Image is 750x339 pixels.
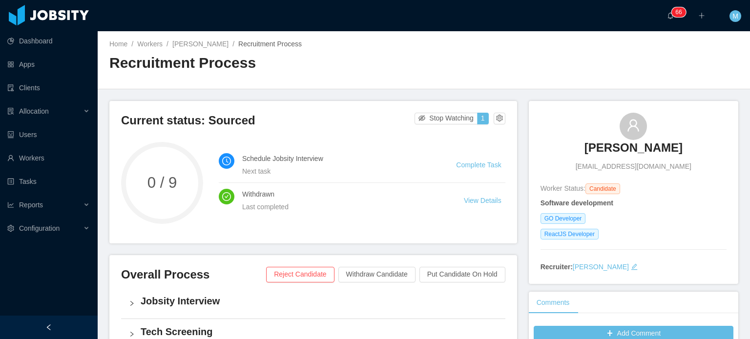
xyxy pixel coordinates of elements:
[7,201,14,208] i: icon: line-chart
[585,183,620,194] span: Candidate
[576,161,691,172] span: [EMAIL_ADDRESS][DOMAIN_NAME]
[19,224,60,232] span: Configuration
[529,292,578,314] div: Comments
[141,325,498,339] h4: Tech Screening
[675,7,679,17] p: 6
[7,108,14,115] i: icon: solution
[494,113,505,124] button: icon: setting
[667,12,674,19] i: icon: bell
[464,197,501,204] a: View Details
[7,148,90,168] a: icon: userWorkers
[541,213,586,224] span: GO Developer
[121,175,203,190] span: 0 / 9
[7,31,90,51] a: icon: pie-chartDashboard
[131,40,133,48] span: /
[456,161,501,169] a: Complete Task
[7,55,90,74] a: icon: appstoreApps
[242,201,440,212] div: Last completed
[541,199,613,207] strong: Software development
[415,113,478,124] button: icon: eye-invisibleStop Watching
[129,300,135,306] i: icon: right
[671,7,686,17] sup: 66
[232,40,234,48] span: /
[172,40,229,48] a: [PERSON_NAME]
[238,40,302,48] span: Recruitment Process
[19,201,43,209] span: Reports
[419,267,505,282] button: Put Candidate On Hold
[573,263,629,271] a: [PERSON_NAME]
[584,140,683,156] h3: [PERSON_NAME]
[7,78,90,98] a: icon: auditClients
[109,53,424,73] h2: Recruitment Process
[242,166,433,177] div: Next task
[137,40,163,48] a: Workers
[732,10,738,22] span: M
[7,172,90,191] a: icon: profileTasks
[222,192,231,201] i: icon: check-circle
[477,113,489,124] button: 1
[679,7,682,17] p: 6
[7,225,14,232] i: icon: setting
[129,331,135,337] i: icon: right
[338,267,416,282] button: Withdraw Candidate
[242,153,433,164] h4: Schedule Jobsity Interview
[266,267,334,282] button: Reject Candidate
[121,288,505,319] div: icon: rightJobsity Interview
[541,184,585,192] span: Worker Status:
[109,40,127,48] a: Home
[631,263,638,270] i: icon: edit
[7,125,90,144] a: icon: robotUsers
[141,294,498,308] h4: Jobsity Interview
[222,157,231,165] i: icon: clock-circle
[242,189,440,199] h4: Withdrawn
[121,267,266,282] h3: Overall Process
[698,12,705,19] i: icon: plus
[541,229,599,239] span: ReactJS Developer
[19,107,49,115] span: Allocation
[584,140,683,161] a: [PERSON_NAME]
[626,119,640,132] i: icon: user
[541,263,573,271] strong: Recruiter:
[121,113,415,128] h3: Current status: Sourced
[167,40,168,48] span: /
